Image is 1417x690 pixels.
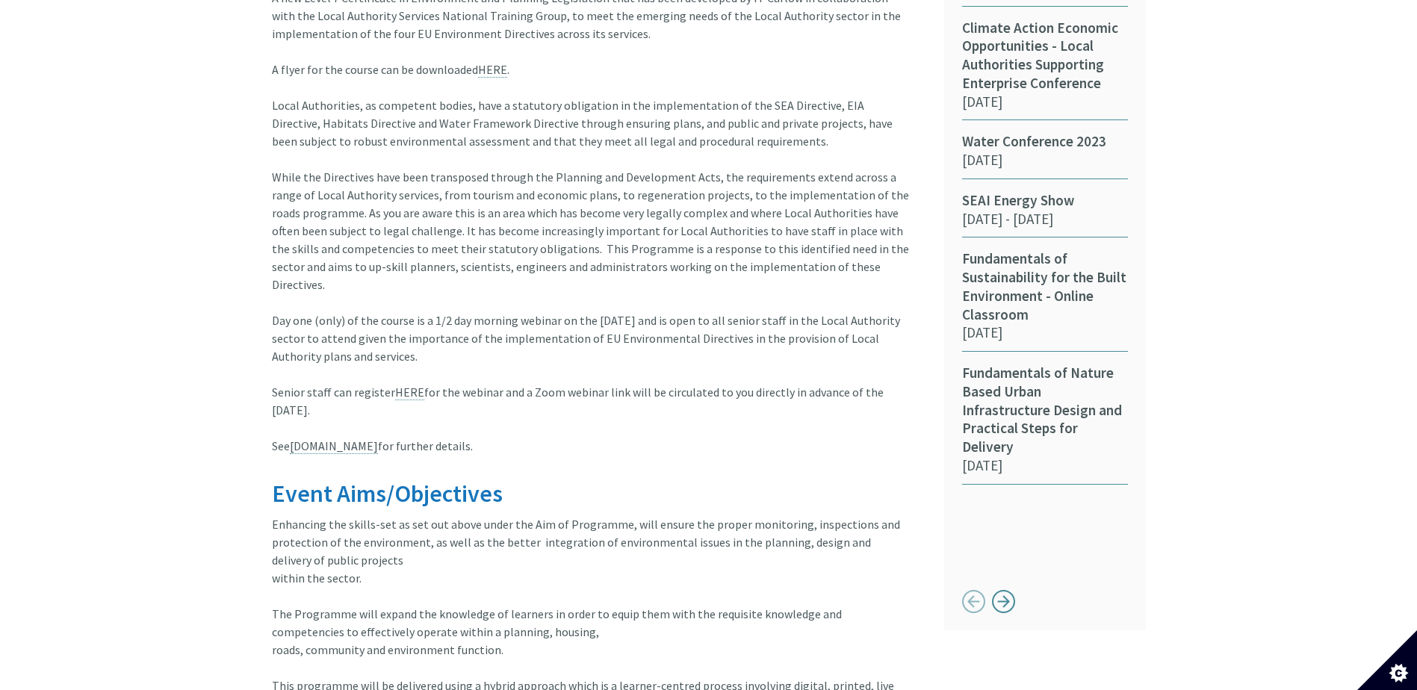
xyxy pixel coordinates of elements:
span: [DATE] - [DATE] [962,210,1053,228]
span: [DATE] [962,456,1002,474]
a: [DOMAIN_NAME] [290,438,378,454]
span: [DATE] [962,151,1002,169]
button: Set cookie preferences [1357,630,1417,690]
span: SEAI Energy Show [962,191,1128,210]
a: Fundamentals of Nature Based Urban Infrastructure Design and Practical Steps for Delivery [DATE] [962,364,1128,485]
a: HERE [478,62,507,78]
a: Climate Action Economic Opportunities - Local Authorities Supporting Enterprise Conference [DATE] [962,19,1128,121]
span: [DATE] [962,93,1002,111]
span: [DATE] [962,323,1002,341]
a: Water Conference 2023 [DATE] [962,132,1128,178]
a: SEAI Energy Show [DATE] - [DATE] [962,191,1128,237]
a: Fundamentals of Sustainability for the Built Environment - Online Classroom [DATE] [962,249,1128,352]
span: Fundamentals of Sustainability for the Built Environment - Online Classroom [962,249,1128,324]
a: HERE [395,385,424,400]
span: Climate Action Economic Opportunities - Local Authorities Supporting Enterprise Conference [962,19,1128,93]
h3: Event Aims/Objectives [272,455,910,507]
span: Water Conference 2023 [962,132,1128,151]
span: Fundamentals of Nature Based Urban Infrastructure Design and Practical Steps for Delivery [962,364,1128,457]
